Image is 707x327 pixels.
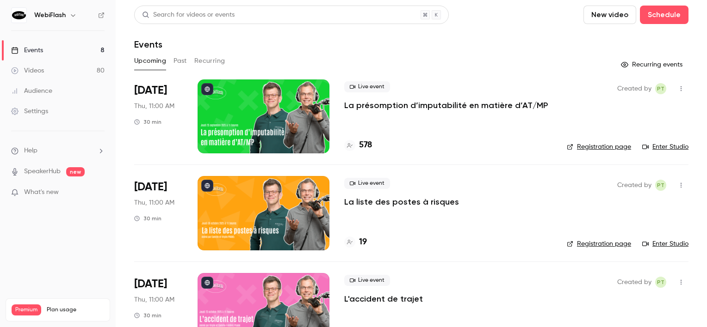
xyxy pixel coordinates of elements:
[567,239,631,248] a: Registration page
[11,107,48,116] div: Settings
[617,180,651,191] span: Created by
[66,167,85,176] span: new
[47,306,104,314] span: Plan usage
[174,54,187,68] button: Past
[34,11,66,20] h6: WebiFlash
[655,277,666,288] span: Pauline TERRIEN
[344,236,367,248] a: 19
[617,83,651,94] span: Created by
[142,10,235,20] div: Search for videos or events
[657,180,664,191] span: PT
[194,54,225,68] button: Recurring
[134,180,167,194] span: [DATE]
[642,239,688,248] a: Enter Studio
[134,83,167,98] span: [DATE]
[134,39,162,50] h1: Events
[657,277,664,288] span: PT
[134,54,166,68] button: Upcoming
[11,86,52,96] div: Audience
[11,66,44,75] div: Videos
[617,277,651,288] span: Created by
[344,196,459,207] a: La liste des postes à risques
[24,188,59,197] span: What's new
[134,312,161,319] div: 30 min
[12,304,41,315] span: Premium
[24,167,61,176] a: SpeakerHub
[344,178,390,189] span: Live event
[134,215,161,222] div: 30 min
[93,188,105,197] iframe: Noticeable Trigger
[655,83,666,94] span: Pauline TERRIEN
[12,8,26,23] img: WebiFlash
[359,236,367,248] h4: 19
[134,277,167,291] span: [DATE]
[134,295,174,304] span: Thu, 11:00 AM
[11,146,105,156] li: help-dropdown-opener
[134,79,183,153] div: Sep 25 Thu, 11:00 AM (Europe/Paris)
[642,142,688,151] a: Enter Studio
[657,83,664,94] span: PT
[567,142,631,151] a: Registration page
[134,176,183,250] div: Oct 9 Thu, 11:00 AM (Europe/Paris)
[640,6,688,24] button: Schedule
[11,46,43,55] div: Events
[617,57,688,72] button: Recurring events
[134,118,161,126] div: 30 min
[359,139,372,151] h4: 578
[655,180,666,191] span: Pauline TERRIEN
[344,293,423,304] a: L'accident de trajet
[344,81,390,92] span: Live event
[344,100,548,111] a: La présomption d’imputabilité en matière d’AT/MP
[583,6,636,24] button: New video
[344,275,390,286] span: Live event
[134,102,174,111] span: Thu, 11:00 AM
[344,139,372,151] a: 578
[134,198,174,207] span: Thu, 11:00 AM
[24,146,37,156] span: Help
